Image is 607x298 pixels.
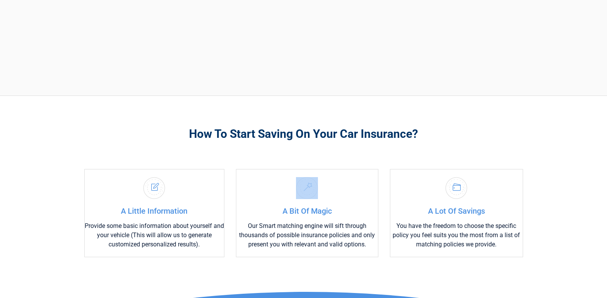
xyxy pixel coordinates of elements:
[85,206,224,216] h4: A Little Information
[236,221,378,249] p: Our Smart matching engine will sift through thousands of possible insurance policies and only pre...
[390,221,523,249] p: You have the freedom to choose the specific policy you feel suits you the most from a list of mat...
[390,206,523,216] h4: A Lot Of Savings
[84,126,523,141] h3: How To Start Saving On Your Car Insurance?
[236,206,378,216] h4: A Bit Of Magic
[85,221,224,249] p: Provide some basic information about yourself and your vehicle (This will allow us to generate cu...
